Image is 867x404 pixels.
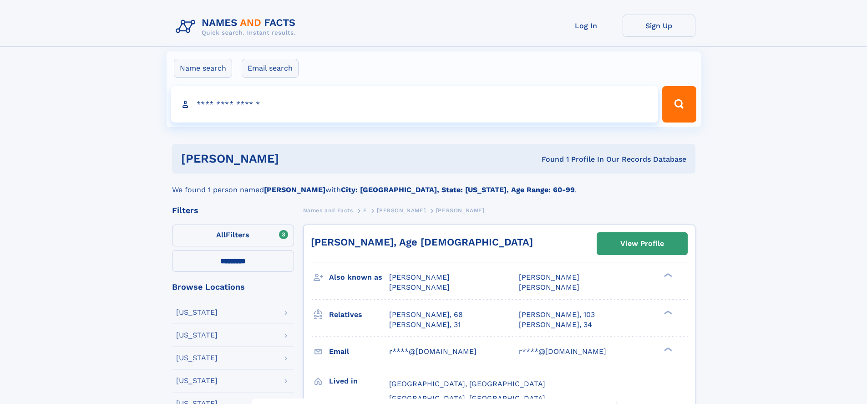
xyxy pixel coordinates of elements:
[377,207,426,214] span: [PERSON_NAME]
[172,283,294,291] div: Browse Locations
[389,379,545,388] span: [GEOGRAPHIC_DATA], [GEOGRAPHIC_DATA]
[410,154,686,164] div: Found 1 Profile In Our Records Database
[389,394,545,403] span: [GEOGRAPHIC_DATA], [GEOGRAPHIC_DATA]
[172,174,695,195] div: We found 1 person named with .
[363,205,367,216] a: F
[171,86,659,123] input: search input
[623,15,695,37] a: Sign Up
[363,207,367,214] span: F
[216,230,226,239] span: All
[519,273,579,281] span: [PERSON_NAME]
[172,206,294,215] div: Filters
[329,270,389,285] h3: Also known as
[662,272,673,278] div: ❯
[389,283,450,291] span: [PERSON_NAME]
[377,205,426,216] a: [PERSON_NAME]
[172,225,294,246] label: Filters
[662,309,673,315] div: ❯
[303,205,353,216] a: Names and Facts
[174,59,232,78] label: Name search
[311,236,533,248] a: [PERSON_NAME], Age [DEMOGRAPHIC_DATA]
[389,320,461,330] a: [PERSON_NAME], 31
[620,233,664,254] div: View Profile
[597,233,687,255] a: View Profile
[662,86,696,123] button: Search Button
[389,310,463,320] a: [PERSON_NAME], 68
[329,373,389,389] h3: Lived in
[329,344,389,359] h3: Email
[264,185,325,194] b: [PERSON_NAME]
[436,207,485,214] span: [PERSON_NAME]
[341,185,575,194] b: City: [GEOGRAPHIC_DATA], State: [US_STATE], Age Range: 60-99
[172,15,303,39] img: Logo Names and Facts
[176,332,218,339] div: [US_STATE]
[176,377,218,384] div: [US_STATE]
[181,153,411,164] h1: [PERSON_NAME]
[176,309,218,316] div: [US_STATE]
[242,59,299,78] label: Email search
[519,320,592,330] a: [PERSON_NAME], 34
[329,307,389,322] h3: Relatives
[176,354,218,362] div: [US_STATE]
[389,273,450,281] span: [PERSON_NAME]
[519,310,595,320] a: [PERSON_NAME], 103
[662,346,673,352] div: ❯
[550,15,623,37] a: Log In
[519,283,579,291] span: [PERSON_NAME]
